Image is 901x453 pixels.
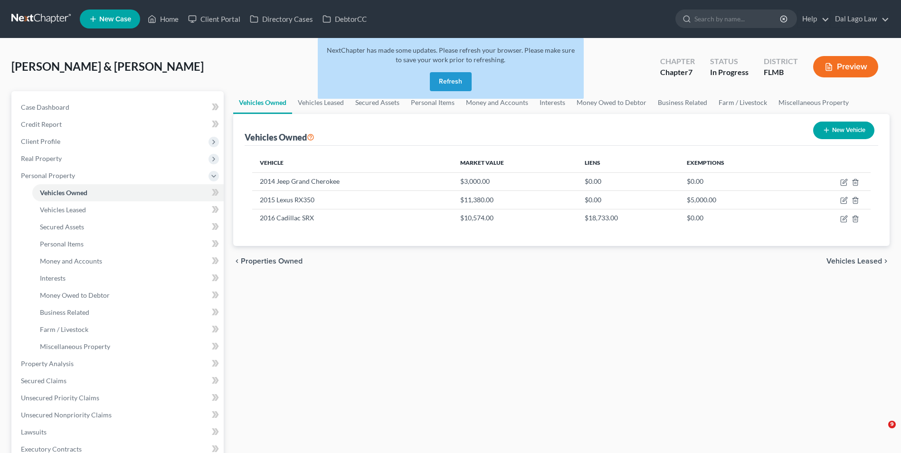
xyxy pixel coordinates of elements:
[32,338,224,355] a: Miscellaneous Property
[143,10,183,28] a: Home
[241,257,303,265] span: Properties Owned
[13,424,224,441] a: Lawsuits
[577,191,679,209] td: $0.00
[679,191,790,209] td: $5,000.00
[32,236,224,253] a: Personal Items
[571,91,652,114] a: Money Owed to Debtor
[252,191,453,209] td: 2015 Lexus RX350
[233,257,303,265] button: chevron_left Properties Owned
[813,56,878,77] button: Preview
[21,445,82,453] span: Executory Contracts
[453,172,577,190] td: $3,000.00
[21,154,62,162] span: Real Property
[32,201,224,218] a: Vehicles Leased
[21,428,47,436] span: Lawsuits
[430,72,472,91] button: Refresh
[40,325,88,333] span: Farm / Livestock
[710,67,749,78] div: In Progress
[32,253,224,270] a: Money and Accounts
[652,91,713,114] a: Business Related
[13,355,224,372] a: Property Analysis
[233,91,292,114] a: Vehicles Owned
[252,209,453,227] td: 2016 Cadillac SRX
[710,56,749,67] div: Status
[245,10,318,28] a: Directory Cases
[679,172,790,190] td: $0.00
[813,122,874,139] button: New Vehicle
[826,257,882,265] span: Vehicles Leased
[252,172,453,190] td: 2014 Jeep Grand Cherokee
[13,389,224,406] a: Unsecured Priority Claims
[660,67,695,78] div: Chapter
[21,394,99,402] span: Unsecured Priority Claims
[318,10,371,28] a: DebtorCC
[713,91,773,114] a: Farm / Livestock
[13,372,224,389] a: Secured Claims
[99,16,131,23] span: New Case
[679,209,790,227] td: $0.00
[40,223,84,231] span: Secured Assets
[453,191,577,209] td: $11,380.00
[688,67,692,76] span: 7
[32,270,224,287] a: Interests
[764,56,798,67] div: District
[13,99,224,116] a: Case Dashboard
[21,103,69,111] span: Case Dashboard
[888,421,896,428] span: 9
[694,10,781,28] input: Search by name...
[40,308,89,316] span: Business Related
[660,56,695,67] div: Chapter
[40,189,87,197] span: Vehicles Owned
[577,153,679,172] th: Liens
[577,172,679,190] td: $0.00
[32,184,224,201] a: Vehicles Owned
[21,411,112,419] span: Unsecured Nonpriority Claims
[245,132,314,143] div: Vehicles Owned
[453,209,577,227] td: $10,574.00
[32,287,224,304] a: Money Owed to Debtor
[40,240,84,248] span: Personal Items
[40,206,86,214] span: Vehicles Leased
[577,209,679,227] td: $18,733.00
[13,116,224,133] a: Credit Report
[40,274,66,282] span: Interests
[21,359,74,368] span: Property Analysis
[252,153,453,172] th: Vehicle
[21,377,66,385] span: Secured Claims
[797,10,829,28] a: Help
[21,137,60,145] span: Client Profile
[233,257,241,265] i: chevron_left
[679,153,790,172] th: Exemptions
[830,10,889,28] a: Dal Lago Law
[21,120,62,128] span: Credit Report
[183,10,245,28] a: Client Portal
[327,46,575,64] span: NextChapter has made some updates. Please refresh your browser. Please make sure to save your wor...
[869,421,892,444] iframe: Intercom live chat
[11,59,204,73] span: [PERSON_NAME] & [PERSON_NAME]
[32,321,224,338] a: Farm / Livestock
[453,153,577,172] th: Market Value
[826,257,890,265] button: Vehicles Leased chevron_right
[882,257,890,265] i: chevron_right
[40,291,110,299] span: Money Owed to Debtor
[773,91,854,114] a: Miscellaneous Property
[21,171,75,179] span: Personal Property
[32,218,224,236] a: Secured Assets
[764,67,798,78] div: FLMB
[40,342,110,350] span: Miscellaneous Property
[292,91,350,114] a: Vehicles Leased
[13,406,224,424] a: Unsecured Nonpriority Claims
[32,304,224,321] a: Business Related
[40,257,102,265] span: Money and Accounts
